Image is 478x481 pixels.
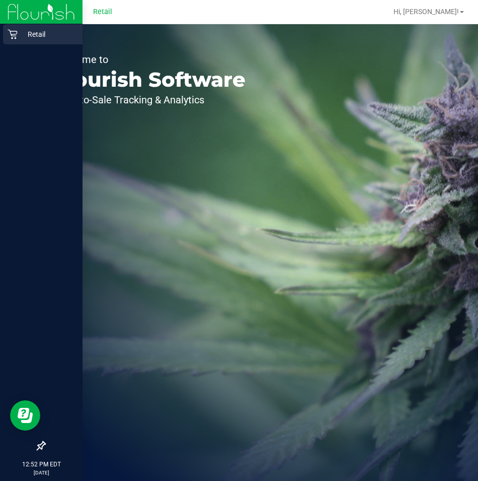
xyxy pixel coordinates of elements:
span: Retail [93,8,112,16]
p: Seed-to-Sale Tracking & Analytics [54,95,246,105]
iframe: Resource center [10,400,40,431]
span: Hi, [PERSON_NAME]! [393,8,459,16]
p: Flourish Software [54,70,246,90]
p: Retail [18,28,78,40]
inline-svg: Retail [8,29,18,39]
p: Welcome to [54,54,246,65]
p: [DATE] [5,469,78,476]
p: 12:52 PM EDT [5,460,78,469]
